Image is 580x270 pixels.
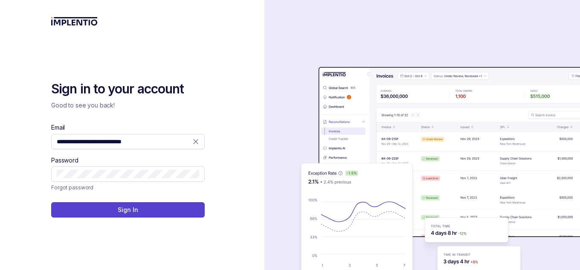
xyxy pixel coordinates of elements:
label: Email [51,123,65,132]
img: logo [51,17,98,26]
p: Sign In [118,206,138,214]
a: Link Forgot password [51,183,93,192]
p: Forgot password [51,183,93,192]
p: Good to see you back! [51,101,205,110]
button: Sign In [51,202,205,218]
h2: Sign in to your account [51,81,205,98]
label: Password [51,156,78,165]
